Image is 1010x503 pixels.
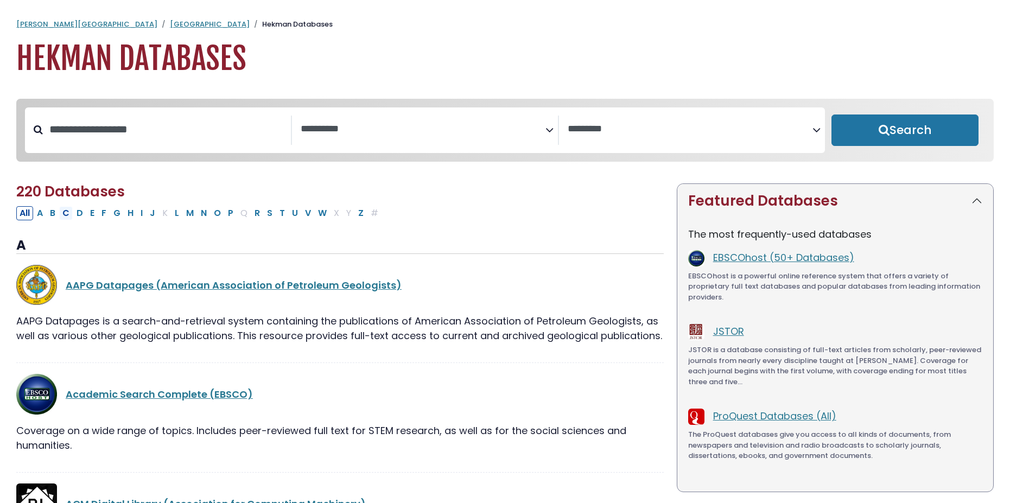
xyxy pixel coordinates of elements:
li: Hekman Databases [250,19,333,30]
button: Filter Results V [302,206,314,220]
textarea: Search [301,124,545,135]
button: Filter Results M [183,206,197,220]
a: [PERSON_NAME][GEOGRAPHIC_DATA] [16,19,157,29]
p: JSTOR is a database consisting of full-text articles from scholarly, peer-reviewed journals from ... [688,345,982,387]
button: Featured Databases [677,184,993,218]
button: Filter Results F [98,206,110,220]
button: Filter Results E [87,206,98,220]
a: ProQuest Databases (All) [713,409,836,423]
button: Filter Results U [289,206,301,220]
button: Filter Results A [34,206,46,220]
button: Filter Results P [225,206,237,220]
button: Filter Results N [198,206,210,220]
button: Filter Results G [110,206,124,220]
h3: A [16,238,664,254]
p: The ProQuest databases give you access to all kinds of documents, from newspapers and television ... [688,429,982,461]
nav: Search filters [16,99,994,162]
span: 220 Databases [16,182,125,201]
nav: breadcrumb [16,19,994,30]
a: Academic Search Complete (EBSCO) [66,387,253,401]
button: Filter Results I [137,206,146,220]
button: Submit for Search Results [831,114,979,146]
button: Filter Results J [147,206,158,220]
textarea: Search [568,124,812,135]
a: AAPG Datapages (American Association of Petroleum Geologists) [66,278,402,292]
button: Filter Results O [211,206,224,220]
a: [GEOGRAPHIC_DATA] [170,19,250,29]
a: EBSCOhost (50+ Databases) [713,251,854,264]
button: Filter Results H [124,206,137,220]
button: Filter Results C [59,206,73,220]
button: Filter Results B [47,206,59,220]
h1: Hekman Databases [16,41,994,77]
button: Filter Results T [276,206,288,220]
p: The most frequently-used databases [688,227,982,241]
button: Filter Results W [315,206,330,220]
input: Search database by title or keyword [43,120,291,138]
p: Coverage on a wide range of topics. Includes peer-reviewed full text for STEM research, as well a... [16,423,664,453]
button: Filter Results Z [355,206,367,220]
button: Filter Results L [171,206,182,220]
button: All [16,206,33,220]
a: JSTOR [713,324,744,338]
button: Filter Results D [73,206,86,220]
button: Filter Results R [251,206,263,220]
p: EBSCOhost is a powerful online reference system that offers a variety of proprietary full text da... [688,271,982,303]
p: AAPG Datapages is a search-and-retrieval system containing the publications of American Associati... [16,314,664,343]
div: Alpha-list to filter by first letter of database name [16,206,383,219]
button: Filter Results S [264,206,276,220]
